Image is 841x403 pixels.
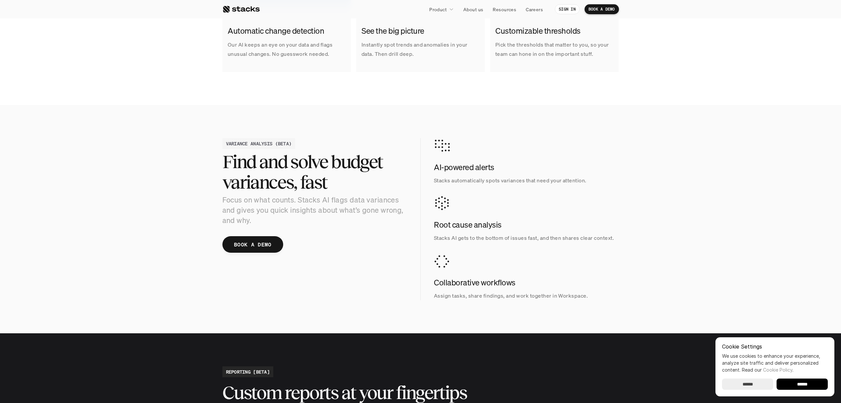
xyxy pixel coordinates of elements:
p: About us [463,6,483,13]
p: Pick the thresholds that matter to you, so your team can hone in on the important stuff. [495,40,613,59]
a: Privacy Policy [78,126,107,130]
h2: REPORTING [BETA] [226,368,270,375]
a: SIGN IN [555,4,580,14]
p: SIGN IN [559,7,576,12]
h4: Collaborative workflows [434,277,619,288]
h4: AI-powered alerts [434,162,619,173]
h2: VARIANCE ANALYSIS (BETA) [226,140,292,147]
p: Focus on what counts. Stacks AI flags data variances and gives you quick insights about what’s go... [222,195,407,225]
p: We use cookies to enhance your experience, analyze site traffic and deliver personalized content. [722,352,828,373]
p: Careers [526,6,543,13]
p: Stacks AI gets to the bottom of issues fast, and then shares clear context. [434,233,619,243]
h2: Automatic change detection [228,25,346,37]
p: BOOK A DEMO [234,239,272,249]
a: Cookie Policy [763,367,792,373]
p: Instantly spot trends and anomalies in your data. Then drill deep. [362,40,479,59]
a: Resources [489,3,520,15]
h2: See the big picture [362,25,479,37]
a: About us [459,3,487,15]
a: Careers [522,3,547,15]
h2: Find and solve budget variances, fast [222,152,407,192]
a: BOOK A DEMO [585,4,619,14]
span: Read our . [742,367,793,373]
h4: Root cause analysis [434,219,619,231]
a: BOOK A DEMO [222,236,283,253]
p: Assign tasks, share findings, and work together in Workspace. [434,291,619,300]
h2: Custom reports at your fingertips [222,383,619,403]
p: Stacks automatically spots variances that need your attention. [434,176,619,185]
p: Our AI keeps an eye on your data and flags unusual changes. No guesswork needed. [228,40,346,59]
p: Resources [493,6,516,13]
p: BOOK A DEMO [589,7,615,12]
h2: Customizable thresholds [495,25,613,37]
p: Cookie Settings [722,344,828,349]
p: Product [429,6,447,13]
